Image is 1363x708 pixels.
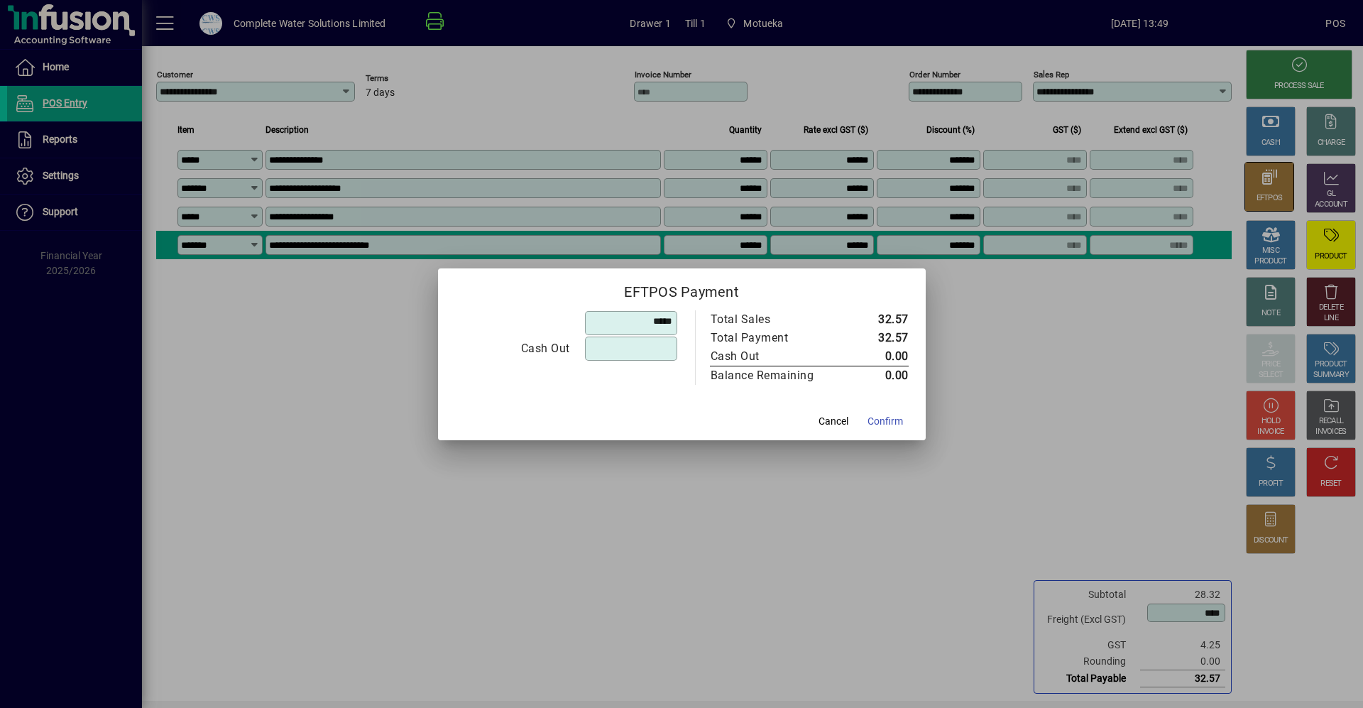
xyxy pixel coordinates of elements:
[710,329,844,347] td: Total Payment
[711,348,830,365] div: Cash Out
[867,414,903,429] span: Confirm
[710,310,844,329] td: Total Sales
[844,366,909,385] td: 0.00
[438,268,926,310] h2: EFTPOS Payment
[456,340,570,357] div: Cash Out
[811,409,856,435] button: Cancel
[844,329,909,347] td: 32.57
[862,409,909,435] button: Confirm
[844,347,909,366] td: 0.00
[844,310,909,329] td: 32.57
[711,367,830,384] div: Balance Remaining
[819,414,848,429] span: Cancel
